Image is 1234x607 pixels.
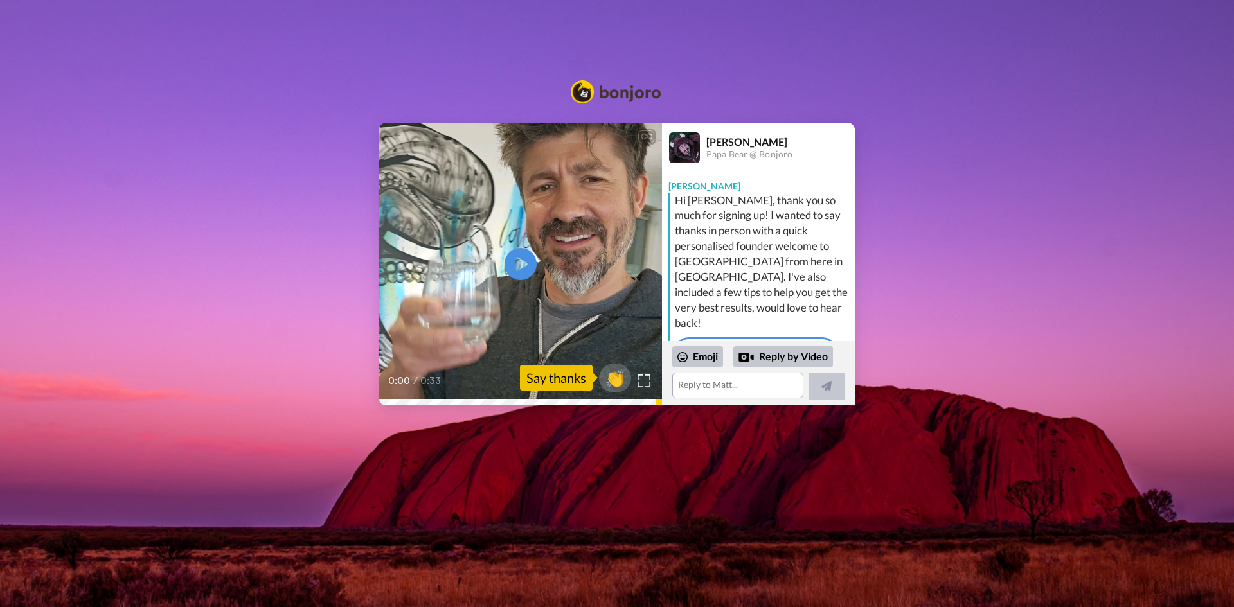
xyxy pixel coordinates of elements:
div: Papa Bear @ Bonjoro [706,149,854,160]
button: 👏 [599,364,631,392]
div: Hi [PERSON_NAME], thank you so much for signing up! I wanted to say thanks in person with a quick... [675,193,852,331]
span: 0:00 [388,373,411,389]
a: Book a free product demo [675,337,836,364]
div: Emoji [672,346,723,367]
img: Profile Image [669,132,700,163]
div: Say thanks [520,365,593,391]
img: Full screen [638,374,650,387]
span: / [413,373,418,389]
img: Bonjoro Logo [571,80,661,103]
div: Reply by Video [733,346,833,368]
div: [PERSON_NAME] [662,173,855,193]
div: CC [638,130,654,143]
span: 👏 [599,367,631,388]
span: 0:33 [420,373,443,389]
div: Reply by Video [738,349,754,365]
div: [PERSON_NAME] [706,136,854,148]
